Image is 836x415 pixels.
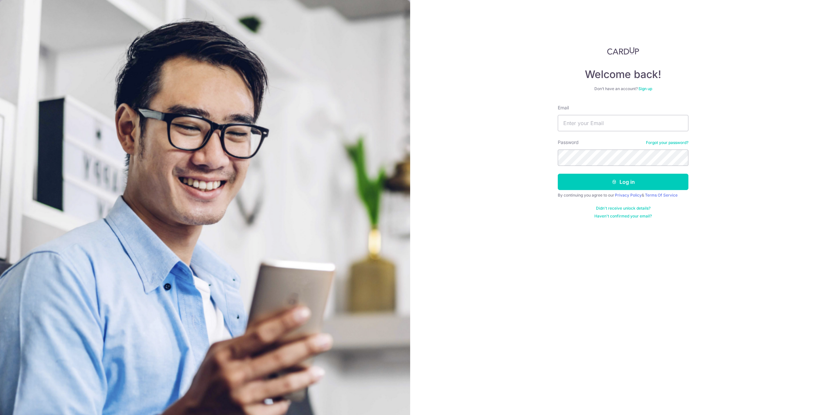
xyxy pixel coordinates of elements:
a: Sign up [638,86,652,91]
a: Forgot your password? [646,140,688,145]
label: Password [558,139,579,146]
div: By continuing you agree to our & [558,193,688,198]
label: Email [558,104,569,111]
img: CardUp Logo [607,47,639,55]
a: Haven't confirmed your email? [594,214,652,219]
a: Terms Of Service [645,193,678,198]
div: Don’t have an account? [558,86,688,91]
a: Privacy Policy [615,193,642,198]
input: Enter your Email [558,115,688,131]
a: Didn't receive unlock details? [596,206,651,211]
button: Log in [558,174,688,190]
h4: Welcome back! [558,68,688,81]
